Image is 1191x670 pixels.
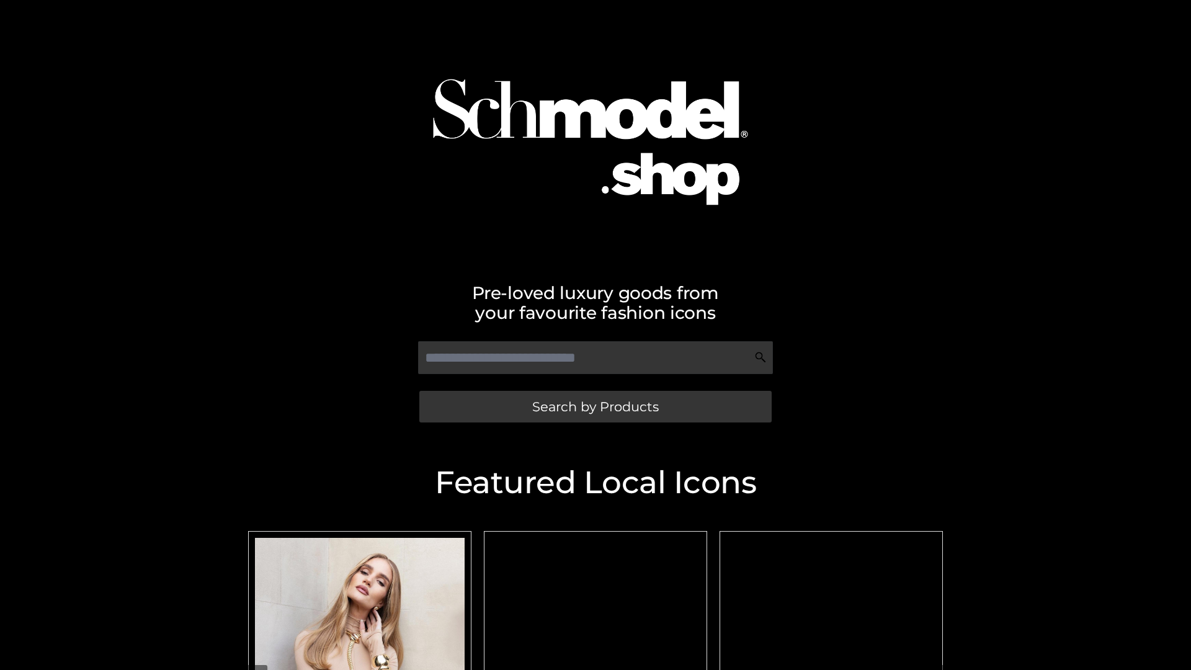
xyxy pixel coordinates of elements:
a: Search by Products [419,391,772,422]
h2: Pre-loved luxury goods from your favourite fashion icons [242,283,949,323]
h2: Featured Local Icons​ [242,467,949,498]
span: Search by Products [532,400,659,413]
img: Search Icon [754,351,767,364]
